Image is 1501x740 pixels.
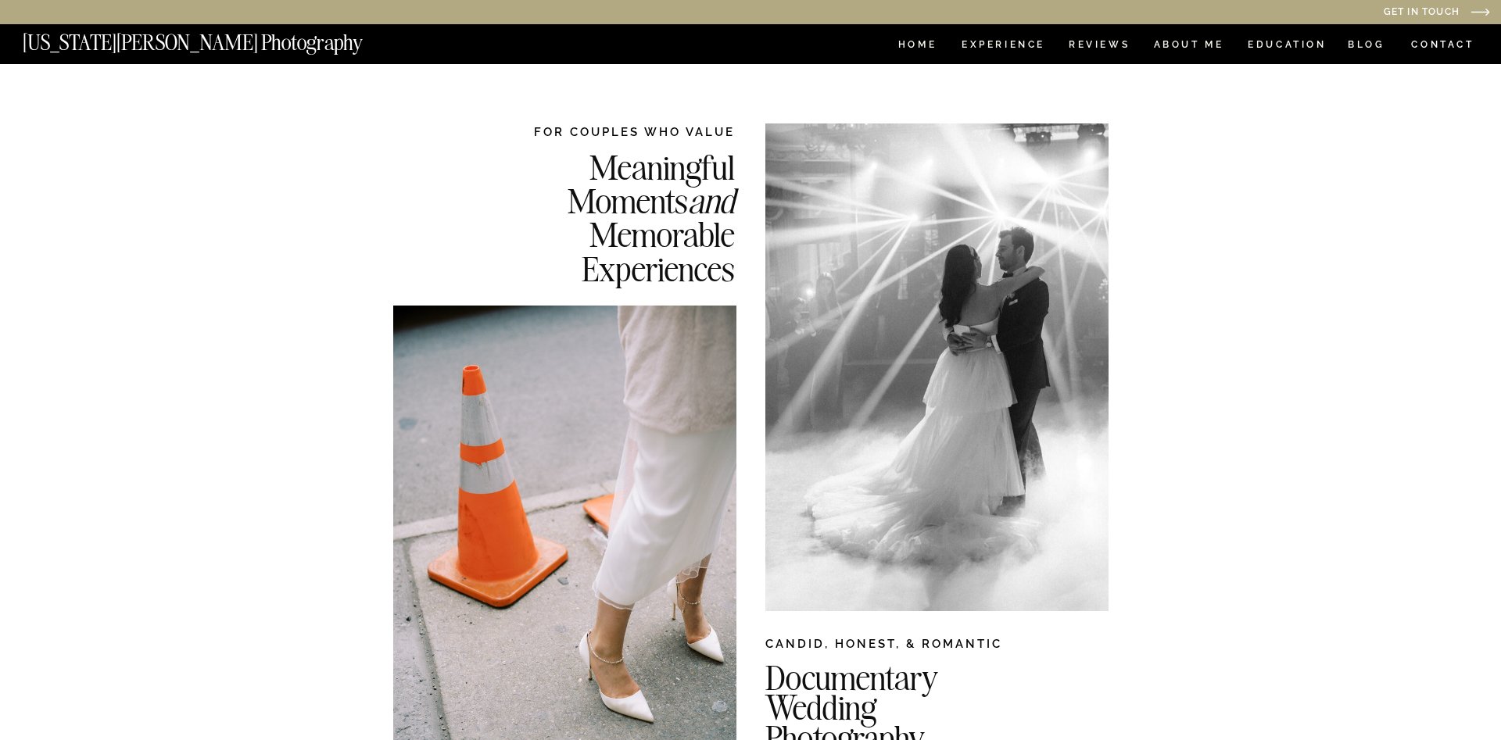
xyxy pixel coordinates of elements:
[962,40,1044,53] a: Experience
[1069,40,1127,53] a: REVIEWS
[488,123,735,140] h2: FOR COUPLES WHO VALUE
[1246,40,1328,53] a: EDUCATION
[488,150,735,284] h2: Meaningful Moments Memorable Experiences
[1153,40,1224,53] a: ABOUT ME
[895,40,940,53] a: HOME
[23,32,415,45] a: [US_STATE][PERSON_NAME] Photography
[1224,7,1460,19] a: Get in Touch
[1410,36,1475,53] a: CONTACT
[765,635,1109,659] h2: CANDID, HONEST, & ROMANTIC
[688,179,735,222] i: and
[1348,40,1385,53] a: BLOG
